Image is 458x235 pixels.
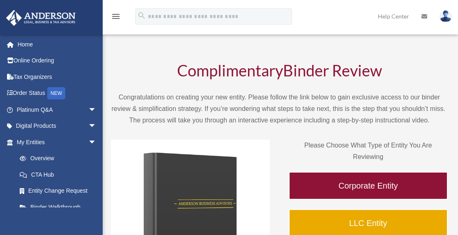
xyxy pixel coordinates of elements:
span: arrow_drop_down [88,101,105,118]
i: menu [111,12,121,21]
a: menu [111,14,121,21]
p: Congratulations on creating your new entity. Please follow the link below to gain exclusive acces... [111,92,448,126]
a: Corporate Entity [289,172,448,200]
a: Digital Productsarrow_drop_down [6,118,109,134]
a: Home [6,36,109,53]
span: Complimentary [177,61,283,80]
a: Online Ordering [6,53,109,69]
a: Overview [12,150,109,167]
span: arrow_drop_down [88,118,105,135]
a: Entity Change Request [12,183,109,199]
i: search [137,11,146,20]
a: My Entitiesarrow_drop_down [6,134,109,150]
p: Please Choose What Type of Entity You Are Reviewing [289,140,448,163]
span: Binder Review [283,61,382,80]
span: arrow_drop_down [88,134,105,151]
a: Tax Organizers [6,69,109,85]
a: Binder Walkthrough [12,199,105,215]
a: Order StatusNEW [6,85,109,102]
div: NEW [47,87,65,99]
img: User Pic [440,10,452,22]
img: Anderson Advisors Platinum Portal [4,10,78,26]
a: Platinum Q&Aarrow_drop_down [6,101,109,118]
a: CTA Hub [12,166,109,183]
